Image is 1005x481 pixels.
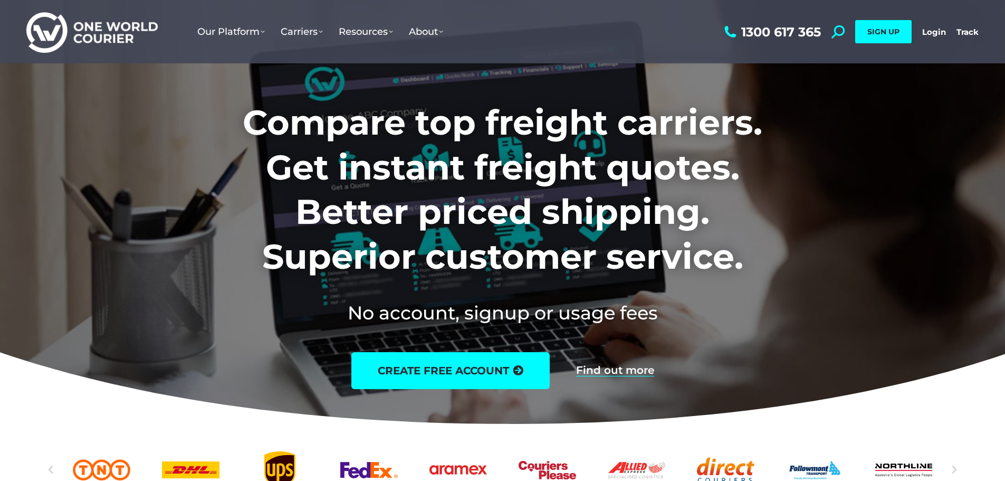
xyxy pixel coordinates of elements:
a: Login [922,27,946,37]
span: Resources [339,26,393,37]
a: Track [956,27,979,37]
a: Our Platform [189,15,273,48]
a: About [401,15,451,48]
h1: Compare top freight carriers. Get instant freight quotes. Better priced shipping. Superior custom... [173,100,832,279]
a: Find out more [576,365,654,376]
a: 1300 617 365 [722,25,821,39]
a: Resources [331,15,401,48]
span: About [409,26,443,37]
h2: No account, signup or usage fees [173,300,832,326]
span: Carriers [281,26,323,37]
span: SIGN UP [867,27,899,36]
a: create free account [351,352,550,389]
span: Our Platform [197,26,265,37]
a: Carriers [273,15,331,48]
a: SIGN UP [855,20,912,43]
img: One World Courier [26,11,158,53]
